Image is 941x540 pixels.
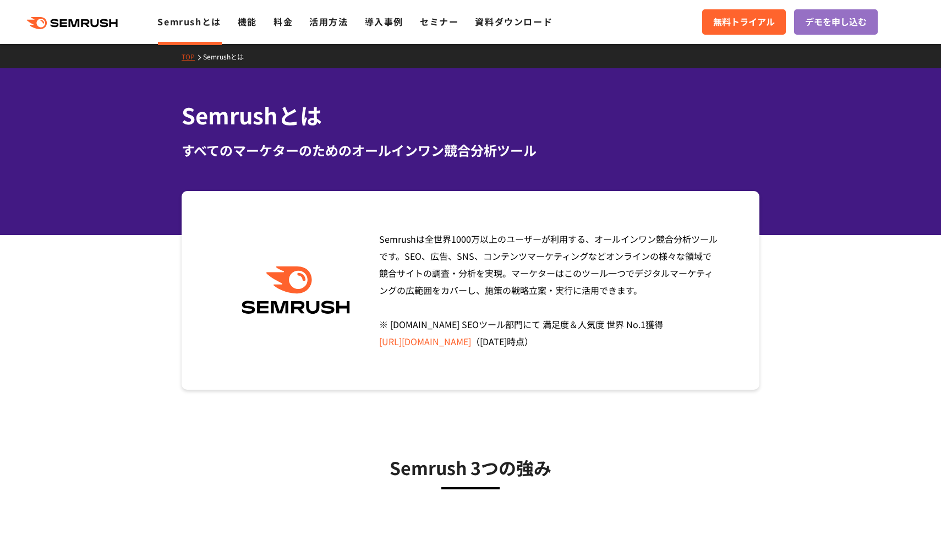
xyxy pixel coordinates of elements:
[702,9,786,35] a: 無料トライアル
[379,232,718,348] span: Semrushは全世界1000万以上のユーザーが利用する、オールインワン競合分析ツールです。SEO、広告、SNS、コンテンツマーケティングなどオンラインの様々な領域で競合サイトの調査・分析を実現...
[379,335,471,348] a: [URL][DOMAIN_NAME]
[794,9,878,35] a: デモを申し込む
[475,15,552,28] a: 資料ダウンロード
[273,15,293,28] a: 料金
[713,15,775,29] span: 無料トライアル
[238,15,257,28] a: 機能
[236,266,355,314] img: Semrush
[420,15,458,28] a: セミナー
[209,454,732,481] h3: Semrush 3つの強み
[309,15,348,28] a: 活用方法
[182,140,759,160] div: すべてのマーケターのためのオールインワン競合分析ツール
[365,15,403,28] a: 導入事例
[203,52,252,61] a: Semrushとは
[157,15,221,28] a: Semrushとは
[182,99,759,132] h1: Semrushとは
[805,15,867,29] span: デモを申し込む
[182,52,203,61] a: TOP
